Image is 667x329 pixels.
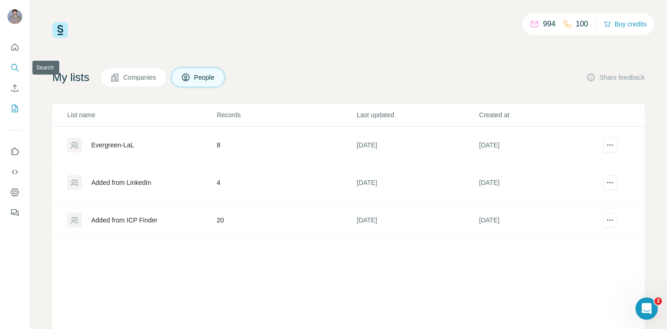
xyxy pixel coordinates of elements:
[91,215,157,225] div: Added from ICP Finder
[194,73,215,82] span: People
[7,204,22,221] button: Feedback
[217,110,356,120] p: Records
[478,127,601,164] td: [DATE]
[636,297,658,320] iframe: Intercom live chat
[7,164,22,180] button: Use Surfe API
[91,178,151,187] div: Added from LinkedIn
[479,110,600,120] p: Created at
[216,164,356,202] td: 4
[7,184,22,201] button: Dashboard
[586,73,645,82] button: Share feedback
[356,164,478,202] td: [DATE]
[7,143,22,160] button: Use Surfe on LinkedIn
[52,22,68,38] img: Surfe Logo
[356,202,478,239] td: [DATE]
[216,127,356,164] td: 8
[604,18,647,31] button: Buy credits
[603,175,617,190] button: actions
[7,80,22,96] button: Enrich CSV
[7,100,22,117] button: My lists
[357,110,478,120] p: Last updated
[7,39,22,56] button: Quick start
[603,213,617,228] button: actions
[654,297,662,305] span: 2
[67,110,216,120] p: List name
[7,9,22,24] img: Avatar
[543,19,555,30] p: 994
[52,70,89,85] h4: My lists
[603,138,617,152] button: actions
[216,202,356,239] td: 20
[91,140,134,150] div: Evergreen-LaL
[576,19,588,30] p: 100
[123,73,157,82] span: Companies
[478,202,601,239] td: [DATE]
[356,127,478,164] td: [DATE]
[478,164,601,202] td: [DATE]
[7,59,22,76] button: Search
